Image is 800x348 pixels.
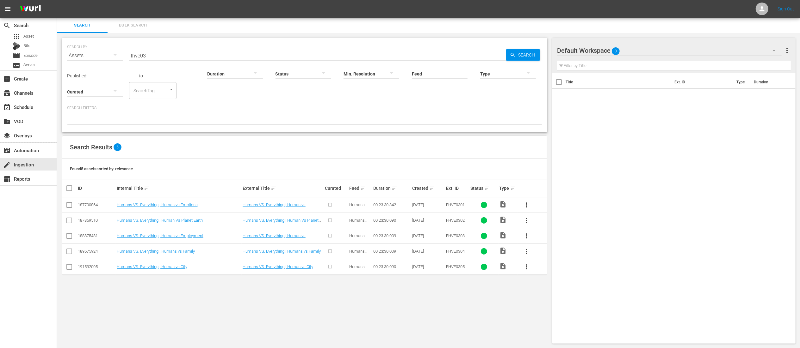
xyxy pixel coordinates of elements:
div: Feed [349,184,372,192]
span: Search [61,22,104,29]
a: Humans VS. Everything | Human vs Emotions [243,202,308,212]
div: External Title [243,184,323,192]
div: 187700864 [78,202,115,207]
span: more_vert [523,263,530,271]
span: sort [144,185,150,191]
a: Humans VS. Everything | Human vs City [243,264,313,269]
span: Reports [3,175,11,183]
span: Humans VS. Everything [349,249,368,263]
span: Series [13,62,20,69]
span: Ingestion [3,161,11,169]
div: [DATE] [412,264,444,269]
a: Humans VS. Everything | Humans vs Family [117,249,195,254]
a: Sign Out [778,6,794,11]
div: 00:23:30.342 [373,202,410,207]
span: Video [499,216,507,224]
button: Search [506,49,540,61]
a: Humans VS. Everything | Humans vs Family [243,249,321,254]
a: Humans VS. Everything | Human vs City [117,264,187,269]
span: Automation [3,147,11,154]
div: 00:23:30.009 [373,249,410,254]
div: 00:23:30.090 [373,264,410,269]
th: Title [566,73,671,91]
a: Humans VS. Everything | Human vs Employment [117,233,203,238]
span: more_vert [523,232,530,240]
div: [DATE] [412,202,444,207]
span: Found 5 assets sorted by: relevance [70,166,133,171]
span: Episode [23,52,38,59]
span: FHVE0303 [446,233,465,238]
span: menu [4,5,11,13]
span: Bulk Search [111,22,154,29]
span: Search Results [70,143,112,151]
div: 191532005 [78,264,115,269]
button: Open [168,87,174,93]
div: Type [499,184,517,192]
span: Overlays [3,132,11,140]
span: Search [516,49,540,61]
a: Humans VS. Everything | Human Vs Planet Earth [117,218,203,223]
th: Type [733,73,750,91]
span: Video [499,231,507,239]
div: Default Workspace [557,42,782,59]
span: sort [392,185,397,191]
span: Video [499,201,507,208]
span: more_vert [523,248,530,255]
div: 00:23:30.090 [373,218,410,223]
span: VOD [3,118,11,125]
span: Asset [13,33,20,40]
div: 189575924 [78,249,115,254]
span: Video [499,262,507,270]
a: Humans VS. Everything | Human Vs Planet Earth [243,218,321,227]
span: Video [499,247,507,255]
span: Search [3,22,11,29]
div: Ext. ID [446,186,468,191]
span: Schedule [3,104,11,111]
button: more_vert [519,213,534,228]
div: ID [78,186,115,191]
div: Created [412,184,444,192]
th: Ext. ID [671,73,733,91]
span: FHVE0302 [446,218,465,223]
span: 0 [612,45,620,58]
button: more_vert [519,244,534,259]
span: Humans VS. Everything [349,218,368,232]
div: Bits [13,42,20,50]
span: more_vert [523,201,530,209]
div: [DATE] [412,249,444,254]
span: to [139,73,143,78]
th: Duration [750,73,788,91]
div: Internal Title [117,184,241,192]
button: more_vert [519,228,534,243]
button: more_vert [783,43,791,58]
div: Assets [67,47,123,64]
span: 5 [114,143,121,151]
span: Humans VS. Everything [349,202,368,217]
div: 00:23:30.009 [373,233,410,238]
span: sort [484,185,490,191]
span: sort [271,185,276,191]
span: sort [360,185,366,191]
button: more_vert [519,259,534,274]
div: Duration [373,184,410,192]
div: [DATE] [412,218,444,223]
span: Series [23,62,35,68]
span: sort [510,185,516,191]
span: sort [429,185,435,191]
div: Curated [325,186,347,191]
img: ans4CAIJ8jUAAAAAAAAAAAAAAAAAAAAAAAAgQb4GAAAAAAAAAAAAAAAAAAAAAAAAJMjXAAAAAAAAAAAAAAAAAAAAAAAAgAT5G... [15,2,46,16]
span: Humans VS. Everything [349,233,368,248]
span: Create [3,75,11,83]
div: Status [470,184,498,192]
div: 188875481 [78,233,115,238]
span: Bits [23,43,30,49]
div: 187859510 [78,218,115,223]
span: Asset [23,33,34,39]
span: FHVE0305 [446,264,465,269]
span: Humans VS. Everything [349,264,368,279]
span: Published: [67,73,87,78]
span: more_vert [523,217,530,224]
button: more_vert [519,197,534,213]
span: more_vert [783,47,791,54]
p: Search Filters: [67,105,542,111]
